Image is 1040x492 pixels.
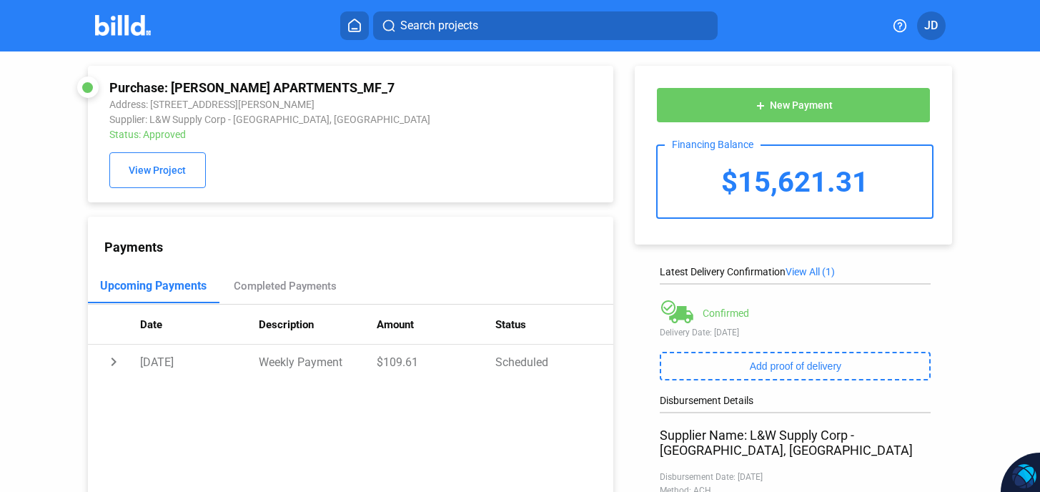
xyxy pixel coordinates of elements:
[95,15,152,36] img: Billd Company Logo
[400,17,478,34] span: Search projects
[660,266,931,277] div: Latest Delivery Confirmation
[658,146,932,217] div: $15,621.31
[109,99,496,110] div: Address: [STREET_ADDRESS][PERSON_NAME]
[703,307,749,319] div: Confirmed
[770,100,833,112] span: New Payment
[660,472,931,482] div: Disbursement Date: [DATE]
[100,279,207,292] div: Upcoming Payments
[377,345,495,379] td: $109.61
[786,266,835,277] span: View All (1)
[660,428,931,458] div: Supplier Name: L&W Supply Corp - [GEOGRAPHIC_DATA], [GEOGRAPHIC_DATA]
[665,139,761,150] div: Financing Balance
[259,345,377,379] td: Weekly Payment
[660,395,931,406] div: Disbursement Details
[109,114,496,125] div: Supplier: L&W Supply Corp - [GEOGRAPHIC_DATA], [GEOGRAPHIC_DATA]
[129,165,186,177] span: View Project
[377,305,495,345] th: Amount
[924,17,938,34] span: JD
[140,305,259,345] th: Date
[660,352,931,380] button: Add proof of delivery
[656,87,931,123] button: New Payment
[104,240,614,255] div: Payments
[109,152,206,188] button: View Project
[495,345,614,379] td: Scheduled
[660,328,931,338] div: Delivery Date: [DATE]
[259,305,377,345] th: Description
[109,80,496,95] div: Purchase: [PERSON_NAME] APARTMENTS_MF_7
[495,305,614,345] th: Status
[750,360,841,372] span: Add proof of delivery
[140,345,259,379] td: [DATE]
[109,129,496,140] div: Status: Approved
[917,11,946,40] button: JD
[234,280,337,292] div: Completed Payments
[373,11,718,40] button: Search projects
[755,100,766,112] mat-icon: add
